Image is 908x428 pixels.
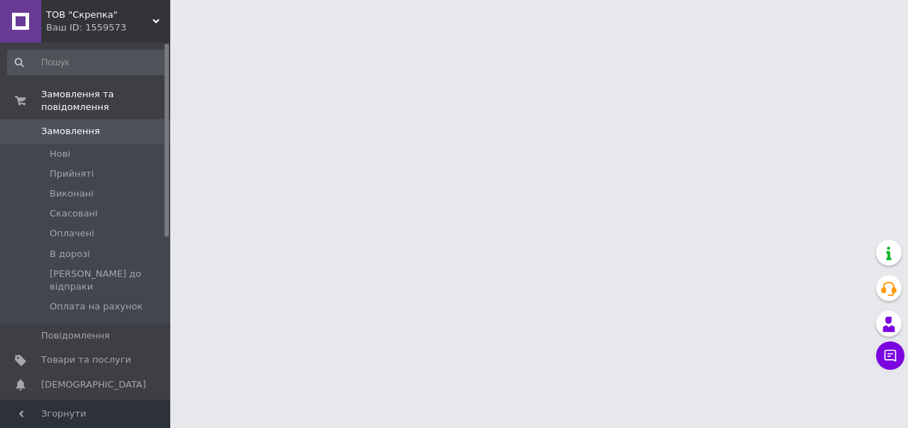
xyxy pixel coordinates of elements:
span: Оплата на рахунок [50,300,143,313]
span: Повідомлення [41,329,110,342]
span: Оплачені [50,227,94,240]
span: Нові [50,148,70,160]
span: [PERSON_NAME] до відпраки [50,268,166,293]
span: В дорозі [50,248,90,260]
span: ТОВ "Скрепка" [46,9,153,21]
button: Чат з покупцем [876,341,904,370]
span: Замовлення [41,125,100,138]
span: Замовлення та повідомлення [41,88,170,114]
span: Прийняті [50,168,94,180]
input: Пошук [7,50,167,75]
span: Товари та послуги [41,353,131,366]
span: Виконані [50,187,94,200]
span: [DEMOGRAPHIC_DATA] [41,378,146,391]
span: Скасовані [50,207,98,220]
div: Ваш ID: 1559573 [46,21,170,34]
